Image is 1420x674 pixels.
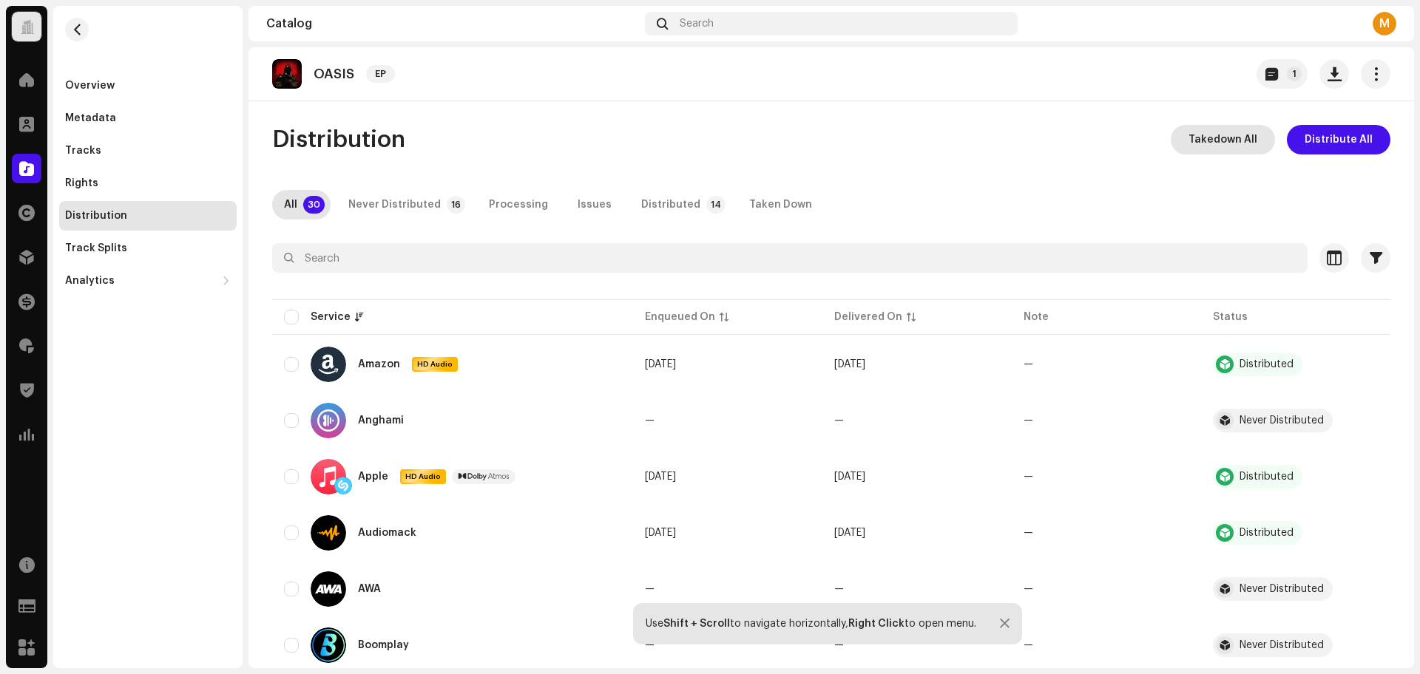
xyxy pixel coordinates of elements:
p-badge: 16 [447,196,465,214]
div: Distributed [1240,472,1294,482]
span: Distribution [272,125,405,154]
div: M [1373,12,1396,35]
div: Rights [65,177,98,189]
re-a-table-badge: — [1024,640,1033,650]
button: Takedown All [1171,125,1275,154]
span: Search [680,18,714,30]
re-a-table-badge: — [1024,359,1033,370]
div: Distributed [1240,359,1294,370]
input: Search [272,243,1308,273]
div: Distributed [641,190,700,219]
span: EP [366,65,395,83]
p-badge: 30 [303,196,325,214]
div: Taken Down [749,190,812,219]
div: Track Splits [65,242,127,254]
strong: Shift + Scroll [663,619,730,629]
div: Metadata [65,112,116,124]
p-badge: 1 [1287,67,1302,81]
span: Takedown All [1189,125,1257,154]
re-a-table-badge: — [1024,584,1033,594]
button: 1 [1257,59,1308,89]
span: — [645,415,655,426]
span: HD Audio [402,472,444,482]
p: OASIS [314,67,354,82]
span: Oct 8, 2025 [834,528,865,538]
div: Delivered On [834,310,902,324]
span: Oct 8, 2025 [834,472,865,482]
div: Never Distributed [1240,640,1324,650]
strong: Right Click [848,619,905,629]
div: Catalog [266,18,639,30]
re-m-nav-item: Overview [59,71,237,101]
re-a-table-badge: — [1024,472,1033,482]
re-m-nav-dropdown: Analytics [59,266,237,296]
div: AWA [358,584,381,594]
re-m-nav-item: Track Splits [59,234,237,263]
span: HD Audio [413,359,456,370]
img: dee49950-f12f-4fba-978a-4b7e674a9d68 [272,59,302,89]
re-m-nav-item: Distribution [59,201,237,231]
div: Use to navigate horizontally, to open menu. [646,618,976,630]
re-m-nav-item: Tracks [59,136,237,166]
re-a-table-badge: — [1024,415,1033,426]
span: — [645,584,655,594]
div: Apple [358,472,388,482]
span: Oct 8, 2025 [645,472,676,482]
div: Audiomack [358,528,416,538]
div: Service [311,310,351,324]
span: Distribute All [1305,125,1373,154]
div: Boomplay [358,640,409,650]
span: — [645,640,655,650]
span: Oct 8, 2025 [645,359,676,370]
div: All [284,190,297,219]
div: Issues [578,190,612,219]
div: Never Distributed [1240,415,1324,426]
div: Anghami [358,415,404,426]
span: — [834,584,844,594]
re-m-nav-item: Rights [59,168,237,198]
span: Oct 8, 2025 [834,359,865,370]
div: Distribution [65,210,127,222]
div: Processing [489,190,548,219]
span: — [834,640,844,650]
p-badge: 14 [706,196,726,214]
div: Tracks [65,145,101,157]
div: Enqueued On [645,310,715,324]
re-m-nav-item: Metadata [59,103,237,133]
div: Never Distributed [1240,584,1324,594]
div: Never Distributed [348,190,441,219]
re-a-table-badge: — [1024,528,1033,538]
div: Distributed [1240,528,1294,538]
div: Overview [65,80,115,92]
div: Amazon [358,359,400,370]
div: Analytics [65,275,115,287]
span: Oct 8, 2025 [645,528,676,538]
span: — [834,415,844,426]
button: Distribute All [1287,125,1390,154]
